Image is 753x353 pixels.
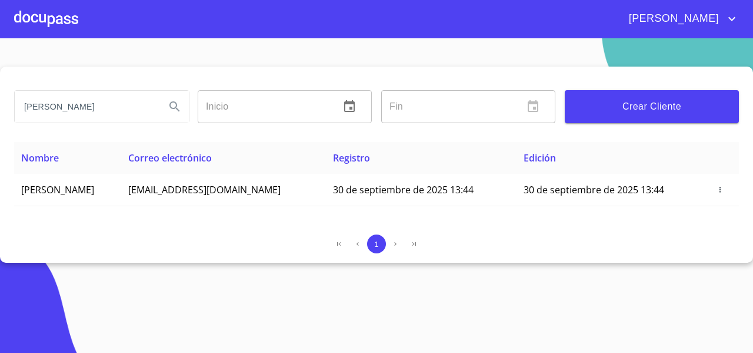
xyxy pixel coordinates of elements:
input: search [15,91,156,123]
span: [EMAIL_ADDRESS][DOMAIN_NAME] [128,183,281,196]
span: 30 de septiembre de 2025 13:44 [333,183,474,196]
span: Crear Cliente [574,98,729,115]
span: Correo electrónico [128,151,212,164]
button: 1 [367,235,386,253]
span: [PERSON_NAME] [21,183,94,196]
span: Edición [524,151,556,164]
span: 1 [374,240,378,249]
button: Crear Cliente [565,90,739,123]
span: [PERSON_NAME] [620,9,725,28]
span: Registro [333,151,370,164]
span: 30 de septiembre de 2025 13:44 [524,183,664,196]
button: account of current user [620,9,739,28]
button: Search [161,93,189,121]
span: Nombre [21,151,59,164]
